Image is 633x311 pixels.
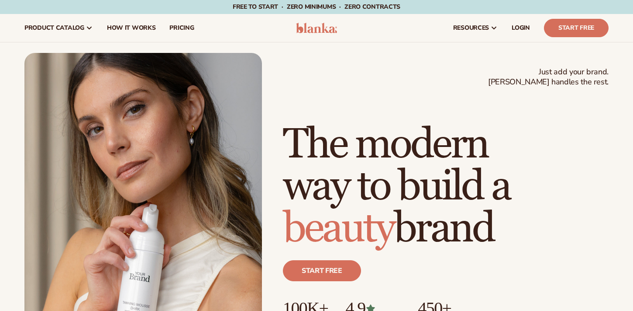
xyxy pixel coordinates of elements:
[162,14,201,42] a: pricing
[283,260,361,281] a: Start free
[544,19,609,37] a: Start Free
[283,203,394,254] span: beauty
[453,24,489,31] span: resources
[107,24,156,31] span: How It Works
[100,14,163,42] a: How It Works
[488,67,609,87] span: Just add your brand. [PERSON_NAME] handles the rest.
[446,14,505,42] a: resources
[296,23,337,33] img: logo
[233,3,400,11] span: Free to start · ZERO minimums · ZERO contracts
[24,24,84,31] span: product catalog
[17,14,100,42] a: product catalog
[512,24,530,31] span: LOGIN
[283,124,609,250] h1: The modern way to build a brand
[505,14,537,42] a: LOGIN
[169,24,194,31] span: pricing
